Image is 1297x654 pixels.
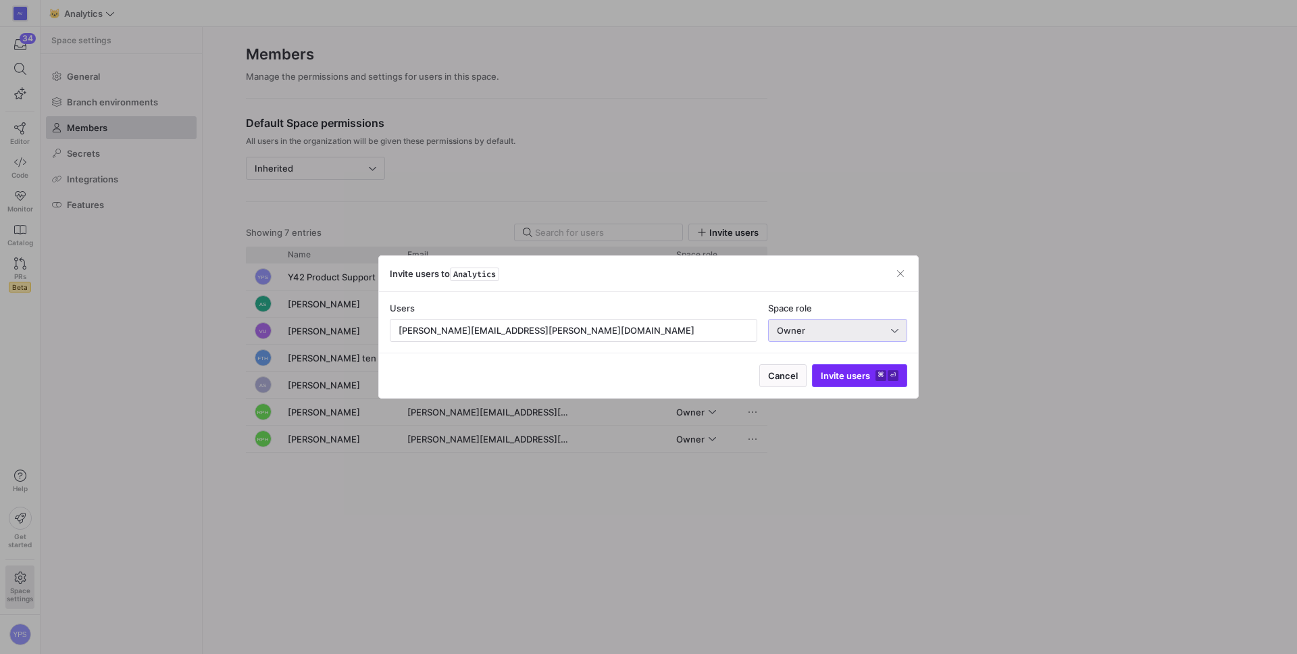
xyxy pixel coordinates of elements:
[399,325,748,336] input: Add people or teams...
[390,303,757,313] div: Users
[821,370,898,381] span: Invite users
[450,268,499,281] span: Analytics
[812,364,907,387] button: Invite users⌘⏎
[390,268,499,279] h3: Invite users to
[777,325,805,336] span: Owner
[759,364,807,387] button: Cancel
[875,370,886,381] kbd: ⌘
[768,303,812,313] span: Space role
[768,370,798,381] span: Cancel
[888,370,898,381] kbd: ⏎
